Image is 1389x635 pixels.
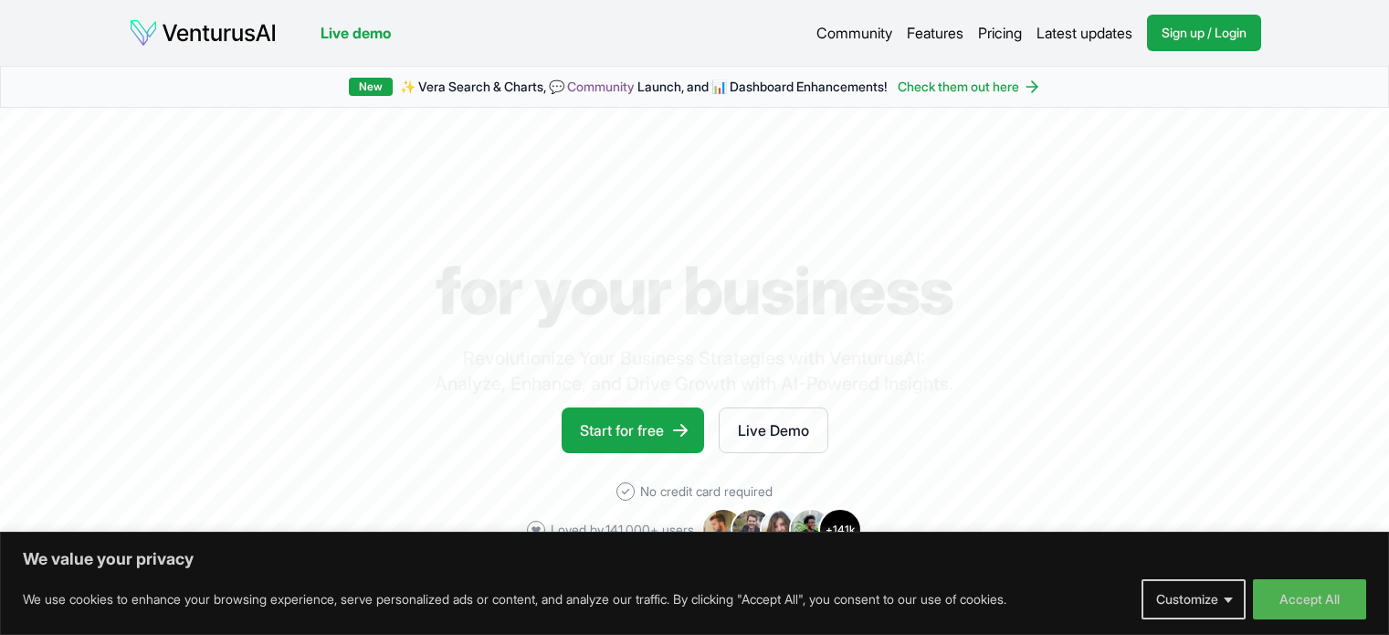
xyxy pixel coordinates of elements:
a: Start for free [562,407,704,453]
img: Avatar 4 [789,508,833,552]
a: Community [567,79,635,94]
span: Sign up / Login [1162,24,1247,42]
p: We value your privacy [23,548,1366,570]
img: Avatar 1 [701,508,745,552]
a: Features [907,22,963,44]
a: Pricing [978,22,1022,44]
button: Customize [1142,579,1246,619]
a: Check them out here [898,78,1041,96]
a: Live demo [321,22,391,44]
a: Latest updates [1036,22,1132,44]
img: Avatar 2 [731,508,774,552]
a: Community [816,22,892,44]
span: ✨ Vera Search & Charts, 💬 Launch, and 📊 Dashboard Enhancements! [400,78,887,96]
p: We use cookies to enhance your browsing experience, serve personalized ads or content, and analyz... [23,588,1006,610]
button: Accept All [1253,579,1366,619]
img: logo [129,18,277,48]
a: Live Demo [719,407,828,453]
div: New [349,78,393,96]
a: Sign up / Login [1147,15,1261,51]
img: Avatar 3 [760,508,804,552]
